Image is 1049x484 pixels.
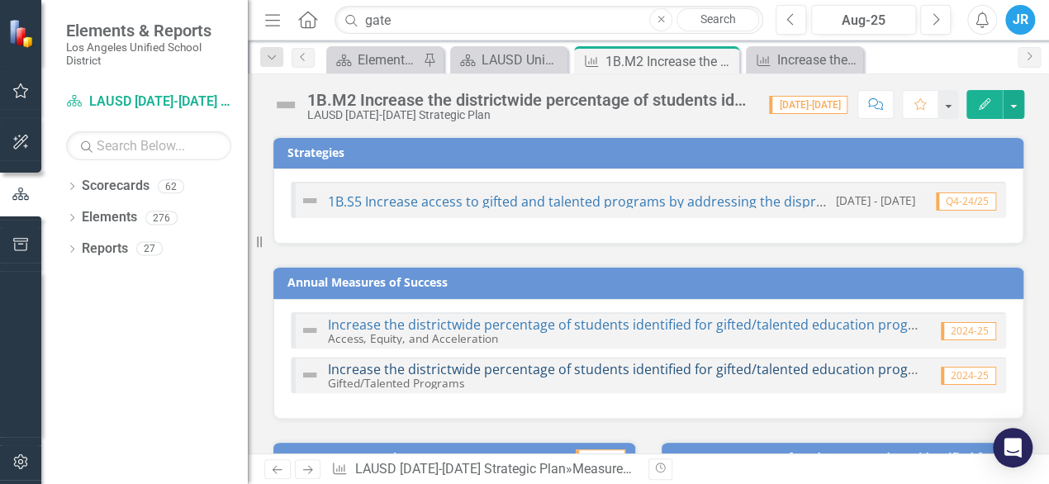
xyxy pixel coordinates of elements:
div: 1B.M2 Increase the districtwide percentage of students identified for gifted/talented education p... [307,91,752,109]
a: Reports [82,240,128,259]
small: Access, Equity, and Acceleration [328,330,498,346]
div: 62 [158,179,184,193]
input: Search ClearPoint... [335,6,763,35]
a: Measures of Success [572,461,697,477]
div: Aug-25 [817,11,910,31]
span: Q4-24/25 [936,192,996,211]
h3: Annual Measures of Success [287,276,1015,288]
a: LAUSD [DATE]-[DATE] Strategic Plan [66,93,231,112]
img: Not Defined [300,320,320,340]
div: Element Tree [358,50,419,70]
span: Elements & Reports [66,21,231,40]
img: Not Defined [300,191,320,211]
div: Open Intercom Messenger [993,428,1032,467]
div: Increase the districtwide percentage of students identified for gifted/talented education program... [777,50,859,70]
a: Scorecards [82,177,150,196]
a: Elements [82,208,137,227]
div: LAUSD [DATE]-[DATE] Strategic Plan [307,109,752,121]
span: Jun-25 [576,449,625,467]
button: Aug-25 [811,5,916,35]
img: Not Defined [273,92,299,118]
input: Search Below... [66,131,231,160]
small: Gifted/Talented Programs [328,375,464,391]
span: [DATE]-[DATE] [769,96,847,114]
h3: Strategies [287,146,1015,159]
small: [DATE] - [DATE] [836,192,915,208]
img: Not Defined [300,365,320,385]
a: LAUSD Unified - Ready for the World [454,50,563,70]
div: 1B.M2 Increase the districtwide percentage of students identified for gifted/talented education p... [605,51,735,72]
span: 2024-25 [941,322,996,340]
h3: 1B.M2 Percentage of grades K-12 students identified for GATE participation [676,451,1015,477]
a: Increase the districtwide percentage of students identified for gifted/talented education program... [328,316,985,334]
a: Increase the districtwide percentage of students identified for gifted/talented education program... [750,50,859,70]
a: Element Tree [330,50,419,70]
img: ClearPoint Strategy [8,19,37,48]
a: Search [676,8,759,31]
div: LAUSD Unified - Ready for the World [482,50,563,70]
h3: Successes (Internal) [287,451,521,463]
small: Los Angeles Unified School District [66,40,231,68]
a: LAUSD [DATE]-[DATE] Strategic Plan [355,461,566,477]
div: » » [331,460,635,479]
button: JR [1005,5,1035,35]
div: 276 [145,211,178,225]
span: 2024-25 [941,367,996,385]
div: 27 [136,242,163,256]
